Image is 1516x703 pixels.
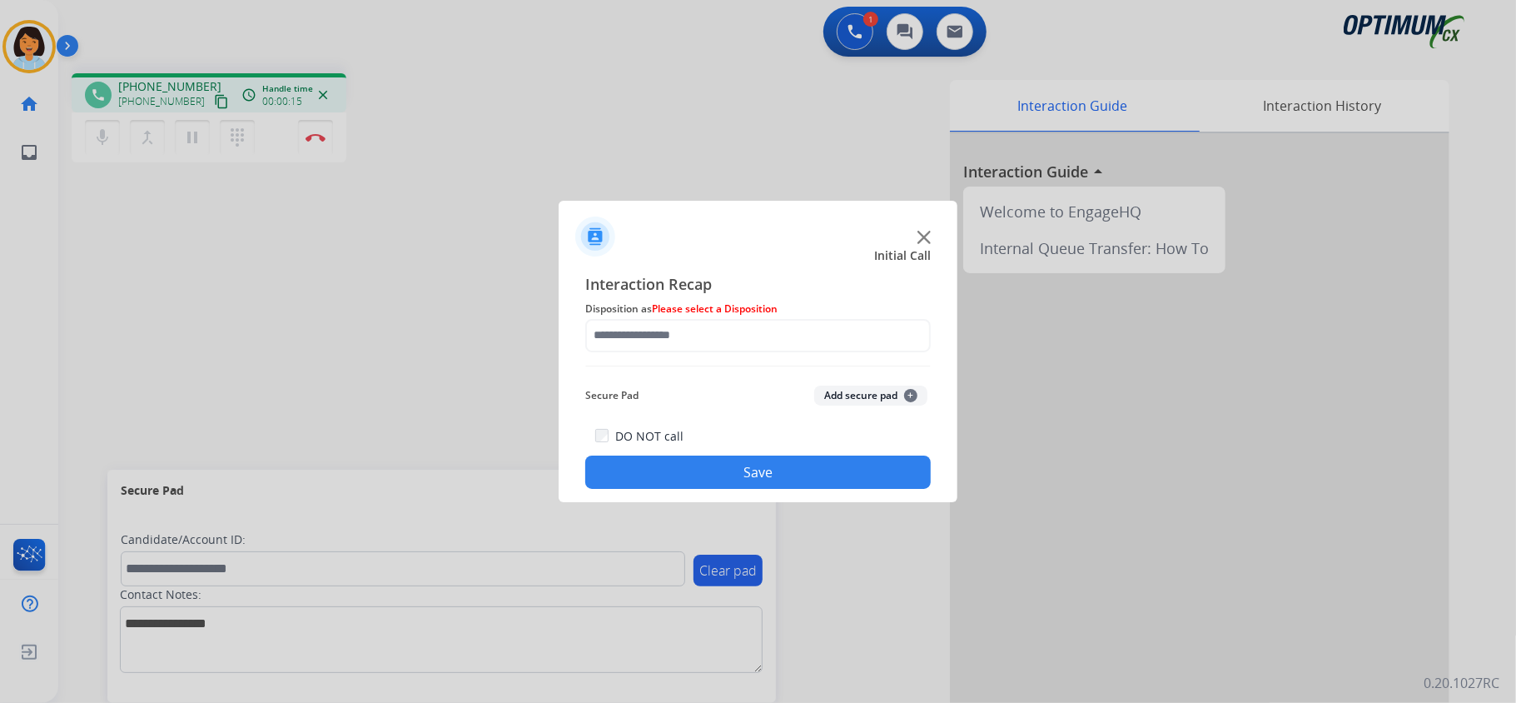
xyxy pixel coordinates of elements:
[652,302,778,316] span: Please select a Disposition
[814,386,927,406] button: Add secure pad+
[615,428,683,445] label: DO NOT call
[585,272,931,299] span: Interaction Recap
[1424,673,1499,693] p: 0.20.1027RC
[585,299,931,319] span: Disposition as
[904,389,917,402] span: +
[575,217,615,257] img: contactIcon
[585,386,639,406] span: Secure Pad
[585,456,931,489] button: Save
[874,247,931,264] span: Initial Call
